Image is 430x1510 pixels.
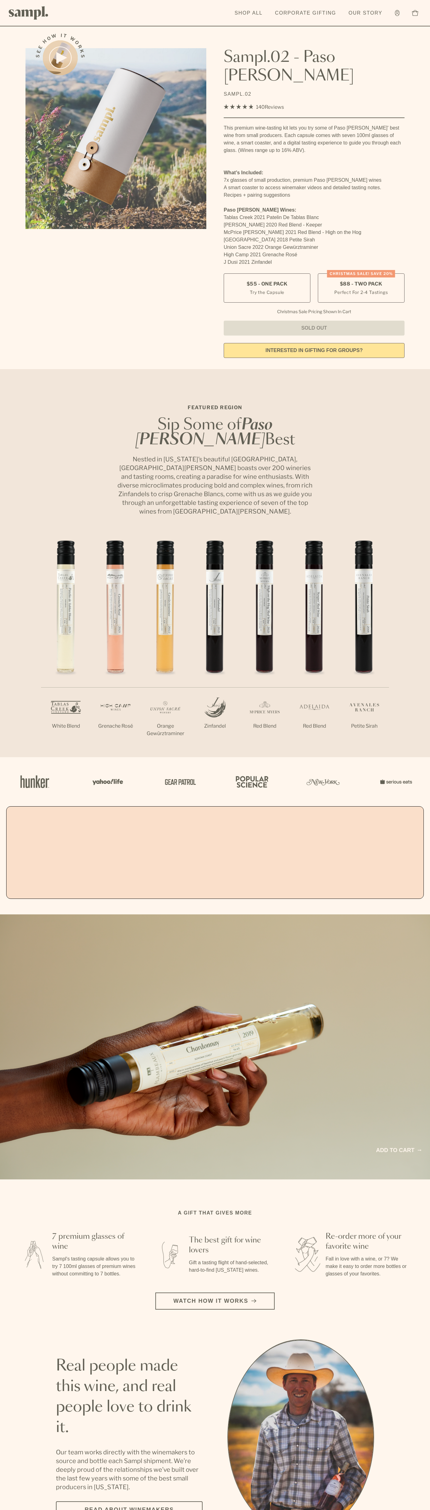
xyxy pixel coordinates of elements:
span: J Dusi 2021 Zinfandel [224,259,272,265]
span: McPrice [PERSON_NAME] 2021 Red Blend - High on the Hog [224,230,361,235]
em: Paso [PERSON_NAME] [135,418,273,447]
img: Artboard_4_28b4d326-c26e-48f9-9c80-911f17d6414e_x450.png [232,768,270,795]
img: Artboard_6_04f9a106-072f-468a-bdd7-f11783b05722_x450.png [88,768,126,795]
h3: The best gift for wine lovers [189,1235,273,1255]
p: Gift a tasting flight of hand-selected, hard-to-find [US_STATE] wines. [189,1259,273,1274]
div: 140Reviews [224,103,284,111]
h2: Real people made this wine, and real people love to drink it. [56,1356,203,1438]
button: See how it works [43,40,78,75]
li: Christmas Sale Pricing Shown In Cart [274,309,354,314]
strong: Paso [PERSON_NAME] Wines: [224,207,296,213]
img: Artboard_1_c8cd28af-0030-4af1-819c-248e302c7f06_x450.png [16,768,53,795]
h3: 7 premium glasses of wine [52,1232,137,1251]
p: Featured Region [116,404,314,411]
p: Zinfandel [190,722,240,730]
li: 6 / 7 [290,536,339,750]
span: 140 [256,104,265,110]
a: interested in gifting for groups? [224,343,405,358]
p: Orange Gewürztraminer [140,722,190,737]
span: [GEOGRAPHIC_DATA] 2018 Petite Sirah [224,237,315,242]
img: Sampl.02 - Paso Robles [25,48,206,229]
span: $55 - One Pack [247,281,288,287]
span: Reviews [265,104,284,110]
strong: What’s Included: [224,170,263,175]
h2: Sip Some of Best [116,418,314,447]
li: A smart coaster to access winemaker videos and detailed tasting notes. [224,184,405,191]
p: Petite Sirah [339,722,389,730]
h3: Re-order more of your favorite wine [326,1232,410,1251]
p: Nestled in [US_STATE]’s beautiful [GEOGRAPHIC_DATA], [GEOGRAPHIC_DATA][PERSON_NAME] boasts over 2... [116,455,314,516]
p: White Blend [41,722,91,730]
a: Our Story [345,6,386,20]
small: Perfect For 2-4 Tastings [334,289,388,295]
p: Fall in love with a wine, or 7? We make it easy to order more bottles or glasses of your favorites. [326,1255,410,1278]
div: This premium wine-tasting kit lets you try some of Paso [PERSON_NAME]' best wine from small produ... [224,124,405,154]
button: Watch how it works [155,1293,275,1310]
span: Tablas Creek 2021 Patelin De Tablas Blanc [224,215,319,220]
p: Sampl's tasting capsule allows you to try 7 100ml glasses of premium wines without committing to ... [52,1255,137,1278]
p: Our team works directly with the winemakers to source and bottle each Sampl shipment. We’re deepl... [56,1448,203,1491]
p: Grenache Rosé [91,722,140,730]
li: 2 / 7 [91,536,140,750]
span: [PERSON_NAME] 2020 Red Blend - Keeper [224,222,322,227]
li: 1 / 7 [41,536,91,750]
li: 7x glasses of small production, premium Paso [PERSON_NAME] wines [224,176,405,184]
img: Artboard_7_5b34974b-f019-449e-91fb-745f8d0877ee_x450.png [377,768,414,795]
img: Artboard_5_7fdae55a-36fd-43f7-8bfd-f74a06a2878e_x450.png [160,768,198,795]
span: High Camp 2021 Grenache Rosé [224,252,297,257]
img: Sampl logo [9,6,48,20]
a: Corporate Gifting [272,6,339,20]
li: 4 / 7 [190,536,240,750]
small: Try the Capsule [250,289,284,295]
p: SAMPL.02 [224,90,405,98]
h1: Sampl.02 - Paso [PERSON_NAME] [224,48,405,85]
p: Red Blend [240,722,290,730]
li: 7 / 7 [339,536,389,750]
p: Red Blend [290,722,339,730]
button: Sold Out [224,321,405,336]
img: Artboard_3_0b291449-6e8c-4d07-b2c2-3f3601a19cd1_x450.png [304,768,342,795]
li: Recipes + pairing suggestions [224,191,405,199]
a: Shop All [231,6,266,20]
div: CHRISTMAS SALE! Save 20% [327,270,395,277]
h2: A gift that gives more [178,1209,252,1217]
li: 3 / 7 [140,536,190,757]
span: $88 - Two Pack [340,281,382,287]
li: 5 / 7 [240,536,290,750]
span: Union Sacre 2022 Orange Gewürztraminer [224,245,318,250]
a: Add to cart [376,1146,421,1155]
